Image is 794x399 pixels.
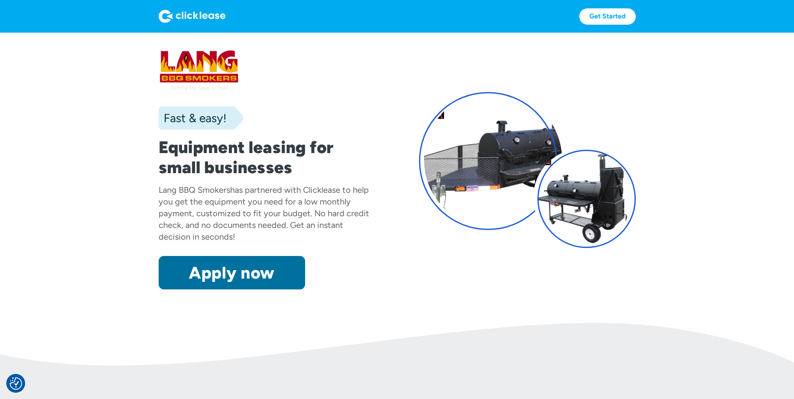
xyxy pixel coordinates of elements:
img: Logo [159,10,226,23]
a: Apply now [159,256,305,289]
h1: Equipment leasing for small businesses [159,137,375,177]
div: Fast & easy! [159,110,226,126]
div: has partnered with Clicklease to help you get the equipment you need for a low monthly payment, c... [159,185,369,242]
div: Lang BBQ Smokers [159,185,230,195]
button: Consent Preferences [10,377,22,390]
img: Revisit consent button [10,377,22,390]
a: Get Started [579,8,636,25]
